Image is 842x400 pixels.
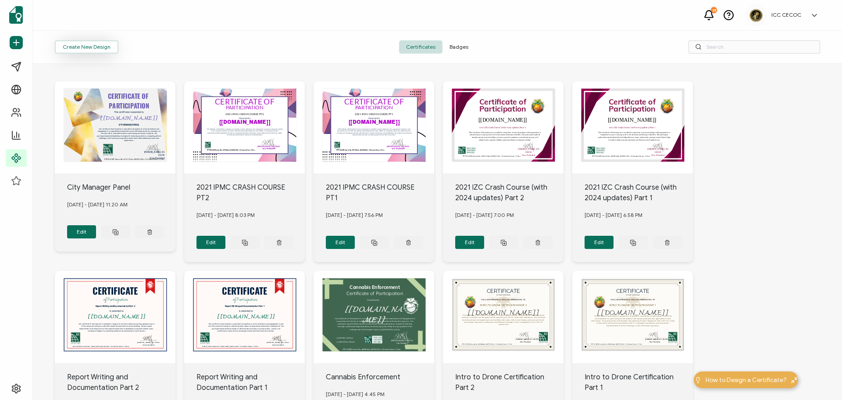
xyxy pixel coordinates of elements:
button: Edit [196,236,226,249]
button: Edit [585,236,614,249]
div: 2021 IZC Crash Course (with 2024 updates) Part 2 [455,182,564,203]
span: How to Design a Certificate? [706,375,787,385]
div: [DATE] - [DATE] 6.58 PM [585,203,693,227]
span: Certificates [399,40,442,54]
div: Report Writing and Documentation Part 1 [196,372,305,393]
img: 87846ae5-69ed-4ff3-9262-8e377dd013b4.png [749,9,763,22]
iframe: Chat Widget [798,358,842,400]
h5: ICC CECOC [771,12,801,18]
div: Intro to Drone Certification Part 2 [455,372,564,393]
button: Edit [455,236,485,249]
div: [DATE] - [DATE] 11.20 AM [67,193,176,216]
div: Intro to Drone Certification Part 1 [585,372,693,393]
button: Edit [67,225,96,238]
div: 2021 IZC Crash Course (with 2024 updates) Part 1 [585,182,693,203]
div: 2021 IPMC CRASH COURSE PT1 [326,182,435,203]
div: City Manager Panel [67,182,176,193]
div: 25 [711,7,717,13]
button: Create New Design [55,40,118,54]
div: Cannabis Enforcement [326,372,435,382]
div: [DATE] - [DATE] 7.56 PM [326,203,435,227]
img: minimize-icon.svg [791,377,798,383]
input: Search [689,40,820,54]
div: 2021 IPMC CRASH COURSE PT2 [196,182,305,203]
img: sertifier-logomark-colored.svg [9,6,23,24]
button: Edit [326,236,355,249]
div: [DATE] - [DATE] 7.00 PM [455,203,564,227]
span: Badges [442,40,475,54]
div: [DATE] - [DATE] 8.03 PM [196,203,305,227]
div: Report Writing and Documentation Part 2 [67,372,176,393]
